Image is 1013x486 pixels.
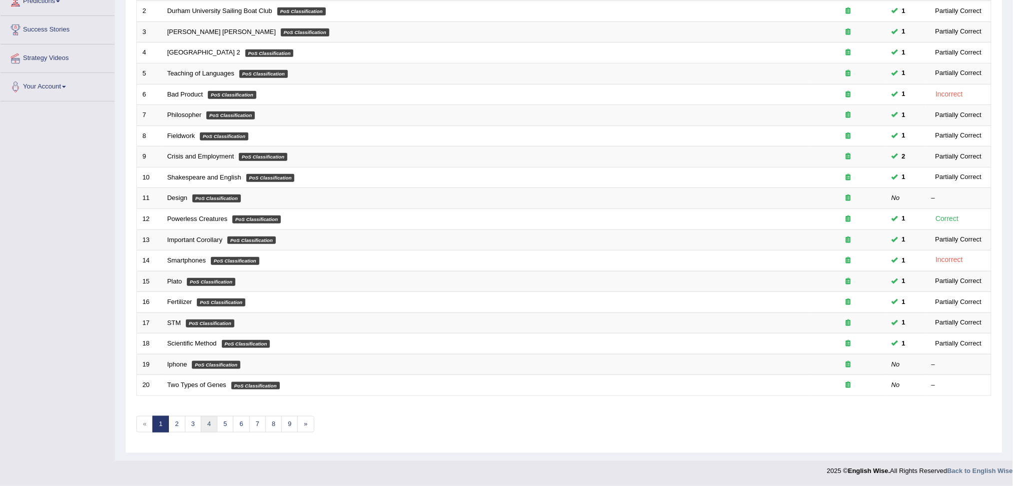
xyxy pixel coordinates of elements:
[297,416,314,432] a: »
[898,276,910,286] span: You can still take this question
[817,90,881,99] div: Exam occurring question
[167,277,182,285] a: Plato
[137,63,162,84] td: 5
[206,111,255,119] em: PoS Classification
[167,298,192,305] a: Fertilizer
[948,467,1013,474] a: Back to English Wise
[932,234,986,245] div: Partially Correct
[932,88,967,100] div: Incorrect
[898,234,910,245] span: You can still take this question
[167,360,187,368] a: Iphone
[232,215,281,223] em: PoS Classification
[136,416,153,432] span: «
[898,89,910,99] span: You can still take this question
[817,214,881,224] div: Exam occurring question
[167,381,226,388] a: Two Types of Genes
[898,255,910,266] span: You can still take this question
[137,292,162,313] td: 16
[898,110,910,120] span: You can still take this question
[898,6,910,16] span: You can still take this question
[167,215,228,222] a: Powerless Creatures
[932,213,963,224] div: Correct
[137,208,162,229] td: 12
[898,47,910,58] span: You can still take this question
[167,111,202,118] a: Philosopher
[932,338,986,349] div: Partially Correct
[137,375,162,396] td: 20
[167,173,241,181] a: Shakespeare and English
[168,416,185,432] a: 2
[281,28,329,36] em: PoS Classification
[817,297,881,307] div: Exam occurring question
[137,84,162,105] td: 6
[817,193,881,203] div: Exam occurring question
[932,380,986,390] div: –
[137,146,162,167] td: 9
[245,49,294,57] em: PoS Classification
[265,416,282,432] a: 8
[167,339,217,347] a: Scientific Method
[137,1,162,22] td: 2
[817,27,881,37] div: Exam occurring question
[197,298,245,306] em: PoS Classification
[817,6,881,16] div: Exam occurring question
[898,297,910,307] span: You can still take this question
[932,110,986,120] div: Partially Correct
[192,194,241,202] em: PoS Classification
[185,416,201,432] a: 3
[227,236,276,244] em: PoS Classification
[167,236,223,243] a: Important Corollary
[932,297,986,307] div: Partially Correct
[167,194,187,201] a: Design
[167,28,276,35] a: [PERSON_NAME] [PERSON_NAME]
[898,26,910,37] span: You can still take this question
[817,69,881,78] div: Exam occurring question
[898,338,910,349] span: You can still take this question
[817,318,881,328] div: Exam occurring question
[167,48,240,56] a: [GEOGRAPHIC_DATA] 2
[239,153,287,161] em: PoS Classification
[137,250,162,271] td: 14
[892,360,900,368] em: No
[932,130,986,141] div: Partially Correct
[167,7,272,14] a: Durham University Sailing Boat Club
[201,416,217,432] a: 4
[231,382,280,390] em: PoS Classification
[932,6,986,16] div: Partially Correct
[817,235,881,245] div: Exam occurring question
[137,354,162,375] td: 19
[217,416,233,432] a: 5
[932,317,986,328] div: Partially Correct
[817,173,881,182] div: Exam occurring question
[281,416,298,432] a: 9
[192,361,240,369] em: PoS Classification
[249,416,266,432] a: 7
[167,256,206,264] a: Smartphones
[932,151,986,162] div: Partially Correct
[137,188,162,209] td: 11
[827,461,1013,475] div: 2025 © All Rights Reserved
[817,131,881,141] div: Exam occurring question
[0,16,114,41] a: Success Stories
[932,47,986,58] div: Partially Correct
[817,48,881,57] div: Exam occurring question
[932,193,986,203] div: –
[817,110,881,120] div: Exam occurring question
[898,213,910,224] span: You can still take this question
[137,167,162,188] td: 10
[200,132,248,140] em: PoS Classification
[137,105,162,126] td: 7
[0,44,114,69] a: Strategy Videos
[167,132,195,139] a: Fieldwork
[892,381,900,388] em: No
[898,317,910,328] span: You can still take this question
[898,172,910,182] span: You can still take this question
[848,467,890,474] strong: English Wise.
[208,91,256,99] em: PoS Classification
[167,69,234,77] a: Teaching of Languages
[0,73,114,98] a: Your Account
[211,257,259,265] em: PoS Classification
[932,360,986,369] div: –
[137,42,162,63] td: 4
